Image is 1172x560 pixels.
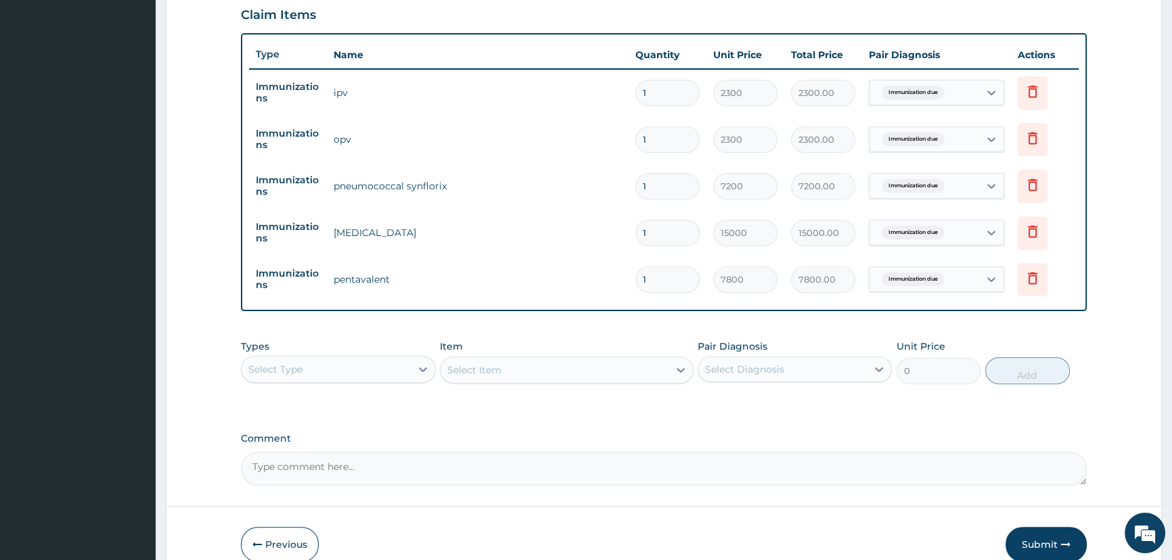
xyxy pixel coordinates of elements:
label: Comment [241,433,1087,444]
div: Chat with us now [70,76,227,93]
th: Actions [1011,41,1079,68]
td: opv [327,126,629,153]
th: Pair Diagnosis [862,41,1011,68]
span: Immunization due [882,273,945,286]
td: [MEDICAL_DATA] [327,219,629,246]
h3: Claim Items [241,8,316,23]
td: Immunizations [249,261,327,298]
label: Types [241,341,269,352]
span: Immunization due [882,133,945,146]
th: Quantity [629,41,706,68]
span: Immunization due [882,226,945,239]
span: Immunization due [882,179,945,193]
img: d_794563401_company_1708531726252_794563401 [25,68,55,101]
div: Minimize live chat window [222,7,254,39]
td: ipv [327,79,629,106]
label: Unit Price [897,340,945,353]
th: Unit Price [706,41,784,68]
td: pentavalent [327,266,629,293]
td: Immunizations [249,214,327,251]
td: Immunizations [249,121,327,158]
button: Add [985,357,1070,384]
td: pneumococcal synflorix [327,172,629,200]
th: Type [249,42,327,67]
th: Total Price [784,41,862,68]
span: Immunization due [882,86,945,99]
span: We're online! [78,170,187,307]
th: Name [327,41,629,68]
div: Select Diagnosis [705,363,784,376]
textarea: Type your message and hit 'Enter' [7,369,258,417]
label: Pair Diagnosis [698,340,767,353]
td: Immunizations [249,168,327,204]
label: Item [440,340,463,353]
td: Immunizations [249,74,327,111]
div: Select Type [248,363,302,376]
